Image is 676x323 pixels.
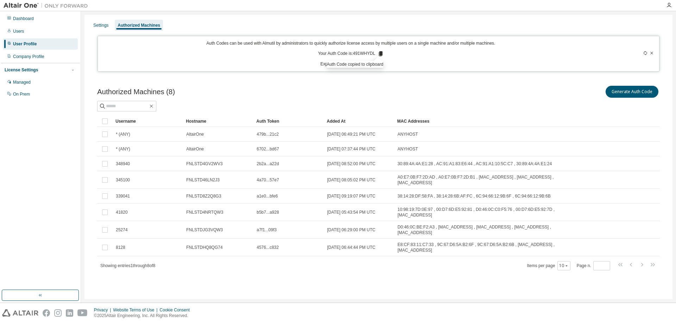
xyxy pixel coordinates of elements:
[116,177,130,183] span: 345100
[257,131,279,137] span: 479b...21c2
[257,227,277,233] span: a7f1...09f3
[327,227,375,233] span: [DATE] 06:29:00 PM UTC
[94,313,194,319] p: © 2025 Altair Engineering, Inc. All Rights Reserved.
[116,193,130,199] span: 339041
[559,263,569,269] button: 10
[186,177,220,183] span: FNLSTD46LN2J3
[257,146,279,152] span: 6702...bd67
[327,146,375,152] span: [DATE] 07:37:44 PM UTC
[5,67,38,73] div: License Settings
[327,177,375,183] span: [DATE] 08:05:02 PM UTC
[115,116,180,127] div: Username
[116,245,125,250] span: 8128
[398,242,586,253] span: E8:CF:83:11:C7:33 , 9C:67:D6:5A:B2:6F , 9C:67:D6:5A:B2:6B , [MAC_ADDRESS] , [MAC_ADDRESS]
[186,193,221,199] span: FNLSTD8Z2Q8G3
[398,146,418,152] span: ANYHOST
[398,174,586,186] span: A0:E7:0B:F7:2D:AD , A0:E7:0B:F7:2D:B1 , [MAC_ADDRESS] , [MAC_ADDRESS] , [MAC_ADDRESS]
[398,207,586,218] span: 10:98:19:7D:0E:97 , 00:D7:6D:E5:92:81 , D0:46:0C:C0:F5:76 , 00:D7:6D:E5:92:7D , [MAC_ADDRESS]
[186,131,204,137] span: AltairOne
[186,245,223,250] span: FNLSTDHQ8QG74
[97,88,175,96] span: Authorized Machines (8)
[43,309,50,317] img: facebook.svg
[257,209,279,215] span: b5b7...a928
[577,261,610,270] span: Page n.
[398,131,418,137] span: ANYHOST
[116,131,130,137] span: * (ANY)
[4,2,92,9] img: Altair One
[100,263,155,268] span: Showing entries 1 through 8 of 8
[93,22,108,28] div: Settings
[318,51,383,57] p: Your Auth Code is: 491WHYDL
[256,116,321,127] div: Auth Token
[327,209,375,215] span: [DATE] 05:43:54 PM UTC
[13,41,37,47] div: User Profile
[186,209,223,215] span: FNLSTD4NRTQW3
[186,116,251,127] div: Hostname
[527,261,570,270] span: Items per page
[257,245,279,250] span: 4576...c832
[257,161,279,167] span: 2b2a...a22d
[13,91,30,97] div: On Prem
[2,309,38,317] img: altair_logo.svg
[257,177,279,183] span: 4a70...57e7
[13,28,24,34] div: Users
[13,54,44,59] div: Company Profile
[102,40,600,46] p: Auth Codes can be used with Almutil by administrators to quickly authorize license access by mult...
[54,309,62,317] img: instagram.svg
[186,161,223,167] span: FNLSTD4GV2WV3
[113,307,159,313] div: Website Terms of Use
[77,309,88,317] img: youtube.svg
[398,193,551,199] span: 38:14:28:DF:58:FA , 38:14:28:6B:AF:FC , 6C:94:66:12:9B:6F , 6C:94:66:12:9B:6B
[327,245,375,250] span: [DATE] 06:44:44 PM UTC
[257,193,278,199] span: a1e0...bfe6
[327,61,383,68] div: Auth Code copied to clipboard
[13,79,31,85] div: Managed
[116,227,127,233] span: 25274
[186,227,223,233] span: FNLSTDJG3VQW3
[66,309,73,317] img: linkedin.svg
[118,22,160,28] div: Authorized Machines
[398,224,586,235] span: D0:46:0C:BE:F2:A3 , [MAC_ADDRESS] , [MAC_ADDRESS] , [MAC_ADDRESS] , [MAC_ADDRESS]
[186,146,204,152] span: AltairOne
[116,209,127,215] span: 41820
[116,146,130,152] span: * (ANY)
[94,307,113,313] div: Privacy
[327,116,392,127] div: Added At
[116,161,130,167] span: 348940
[397,116,586,127] div: MAC Addresses
[327,193,375,199] span: [DATE] 09:19:07 PM UTC
[102,61,600,67] p: Expires in 12 minutes, 14 seconds
[159,307,194,313] div: Cookie Consent
[327,131,375,137] span: [DATE] 06:49:21 PM UTC
[13,16,34,21] div: Dashboard
[606,86,658,98] button: Generate Auth Code
[398,161,552,167] span: 30:89:4A:4A:E1:28 , AC:91:A1:83:E6:44 , AC:91:A1:10:5C:C7 , 30:89:4A:4A:E1:24
[327,161,375,167] span: [DATE] 08:52:00 PM UTC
